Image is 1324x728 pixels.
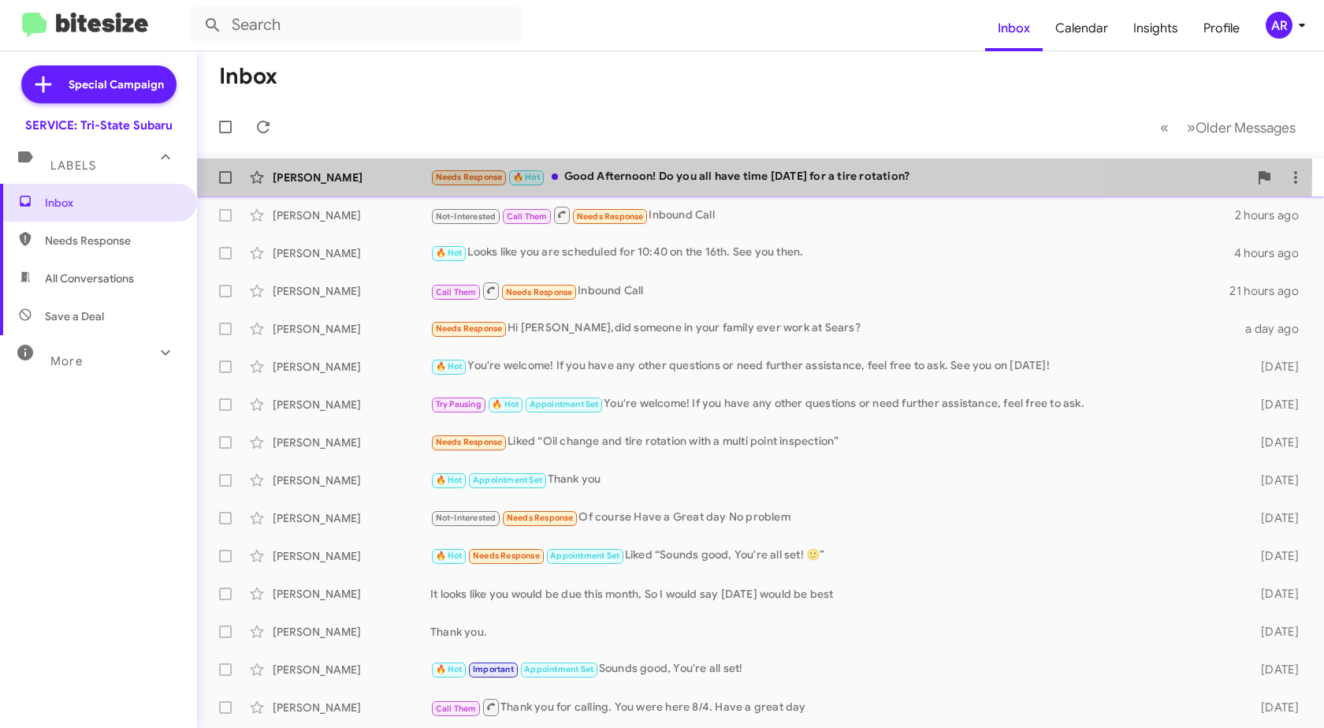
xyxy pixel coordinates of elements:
[513,172,540,182] span: 🔥 Hot
[45,195,179,211] span: Inbox
[273,548,430,564] div: [PERSON_NAME]
[1177,111,1305,144] button: Next
[191,6,522,44] input: Search
[473,664,514,674] span: Important
[430,547,1239,565] div: Liked “Sounds good, You're all set! 🙂”
[1252,12,1307,39] button: AR
[1160,118,1169,137] span: «
[1239,472,1311,488] div: [DATE]
[430,697,1239,717] div: Thank you for calling. You were here 8/4. Have a great day
[219,64,277,89] h1: Inbox
[436,551,463,561] span: 🔥 Hot
[273,359,430,375] div: [PERSON_NAME]
[430,205,1235,225] div: Inbound Call
[473,551,540,561] span: Needs Response
[473,475,542,485] span: Appointment Set
[577,211,644,222] span: Needs Response
[436,323,503,334] span: Needs Response
[45,233,179,248] span: Needs Response
[1239,359,1311,375] div: [DATE]
[273,700,430,715] div: [PERSON_NAME]
[1239,624,1311,640] div: [DATE]
[430,319,1239,338] div: Hi [PERSON_NAME],did someone in your family ever work at Sears?
[25,118,173,133] div: SERVICE: Tri-State Subaru
[436,287,477,297] span: Call Them
[1235,207,1311,223] div: 2 hours ago
[1239,435,1311,450] div: [DATE]
[436,664,463,674] span: 🔥 Hot
[50,159,96,173] span: Labels
[1239,662,1311,678] div: [DATE]
[436,248,463,258] span: 🔥 Hot
[430,660,1239,678] div: Sounds good, You're all set!
[436,513,496,523] span: Not-Interested
[430,395,1239,413] div: You're welcome! If you have any other questions or need further assistance, feel free to ask.
[1239,700,1311,715] div: [DATE]
[273,435,430,450] div: [PERSON_NAME]
[69,77,164,92] span: Special Campaign
[1187,118,1196,137] span: »
[430,281,1229,301] div: Inbound Call
[1191,6,1252,51] a: Profile
[1239,510,1311,526] div: [DATE]
[45,271,134,286] span: All Conversations
[1239,586,1311,602] div: [DATE]
[1266,12,1292,39] div: AR
[273,283,430,299] div: [PERSON_NAME]
[436,399,482,409] span: Try Pausing
[430,244,1234,262] div: Looks like you are scheduled for 10:40 on the 16th. See you then.
[530,399,599,409] span: Appointment Set
[273,245,430,261] div: [PERSON_NAME]
[430,168,1248,186] div: Good Afternoon! Do you all have time [DATE] for a tire rotation?
[1239,548,1311,564] div: [DATE]
[507,211,548,222] span: Call Them
[430,624,1239,640] div: Thank you.
[1234,245,1311,261] div: 4 hours ago
[273,207,430,223] div: [PERSON_NAME]
[436,172,503,182] span: Needs Response
[273,170,430,185] div: [PERSON_NAME]
[550,551,619,561] span: Appointment Set
[1121,6,1191,51] a: Insights
[50,354,83,368] span: More
[1239,397,1311,413] div: [DATE]
[436,704,477,714] span: Call Them
[436,361,463,371] span: 🔥 Hot
[1043,6,1121,51] a: Calendar
[430,586,1239,602] div: It looks like you would be due this month, So I would say [DATE] would be best
[1239,321,1311,337] div: a day ago
[436,475,463,485] span: 🔥 Hot
[436,211,496,222] span: Not-Interested
[45,308,104,324] span: Save a Deal
[1151,111,1178,144] button: Previous
[273,586,430,602] div: [PERSON_NAME]
[273,321,430,337] div: [PERSON_NAME]
[430,357,1239,375] div: You're welcome! If you have any other questions or need further assistance, feel free to ask. See...
[1196,119,1296,136] span: Older Messages
[430,509,1239,527] div: Of course Have a Great day No problem
[985,6,1043,51] a: Inbox
[1229,283,1311,299] div: 21 hours ago
[1151,111,1305,144] nav: Page navigation example
[524,664,593,674] span: Appointment Set
[273,662,430,678] div: [PERSON_NAME]
[21,65,177,103] a: Special Campaign
[507,513,574,523] span: Needs Response
[430,433,1239,451] div: Liked “Oil change and tire rotation with a multi point inspection”
[506,287,573,297] span: Needs Response
[273,472,430,488] div: [PERSON_NAME]
[273,510,430,526] div: [PERSON_NAME]
[430,471,1239,489] div: Thank you
[436,437,503,447] span: Needs Response
[273,624,430,640] div: [PERSON_NAME]
[492,399,519,409] span: 🔥 Hot
[273,397,430,413] div: [PERSON_NAME]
